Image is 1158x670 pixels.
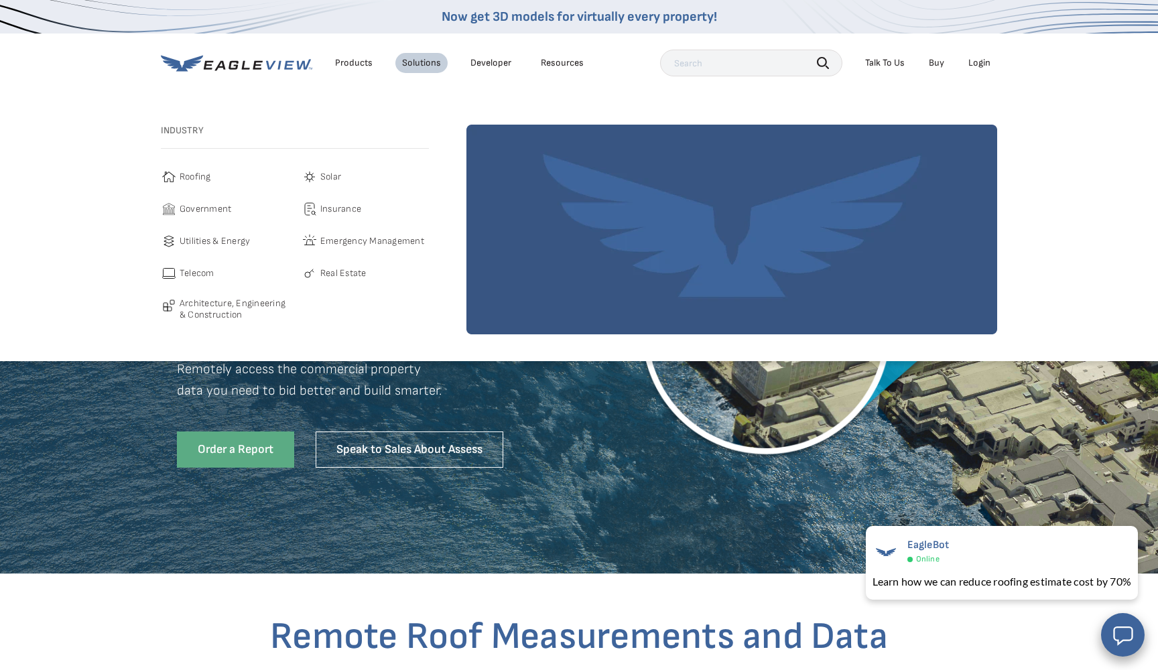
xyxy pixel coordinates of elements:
[302,265,318,281] img: real-estate-icon.svg
[1101,613,1145,657] button: Open chat window
[187,614,971,661] h2: Remote Roof Measurements and Data
[929,57,944,69] a: Buy
[320,233,424,249] span: Emergency Management
[541,57,584,69] div: Resources
[873,539,899,565] img: EagleBot
[177,431,294,468] a: Order a Report
[177,358,579,421] p: Remotely access the commercial property data you need to bid better and build smarter.
[320,201,361,217] span: Insurance
[161,201,177,217] img: government-icon.svg
[302,169,429,185] a: Solar
[161,297,288,321] a: Architecture, Engineering & Construction
[161,265,288,281] a: Telecom
[916,554,940,564] span: Online
[161,125,429,137] h3: Industry
[161,169,288,185] a: Roofing
[161,297,177,314] img: architecture-icon.svg
[161,233,177,249] img: utilities-icon.svg
[466,125,997,334] img: solutions-default-image-1.webp
[442,9,717,25] a: Now get 3D models for virtually every property!
[180,297,288,321] span: Architecture, Engineering & Construction
[320,265,367,281] span: Real Estate
[161,233,288,249] a: Utilities & Energy
[302,201,429,217] a: Insurance
[335,57,373,69] div: Products
[302,201,318,217] img: insurance-icon.svg
[302,169,318,185] img: solar-icon.svg
[302,233,429,249] a: Emergency Management
[180,169,211,185] span: Roofing
[968,57,990,69] div: Login
[161,169,177,185] img: roofing-icon.svg
[320,169,341,185] span: Solar
[865,57,905,69] div: Talk To Us
[660,50,842,76] input: Search
[302,265,429,281] a: Real Estate
[180,233,250,249] span: Utilities & Energy
[316,431,503,468] a: Speak to Sales About Assess
[161,201,288,217] a: Government
[161,265,177,281] img: telecom-icon.svg
[873,574,1131,590] div: Learn how we can reduce roofing estimate cost by 70%
[302,233,318,249] img: emergency-icon.svg
[470,57,511,69] a: Developer
[907,539,950,551] span: EagleBot
[180,265,214,281] span: Telecom
[180,201,231,217] span: Government
[402,57,441,69] div: Solutions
